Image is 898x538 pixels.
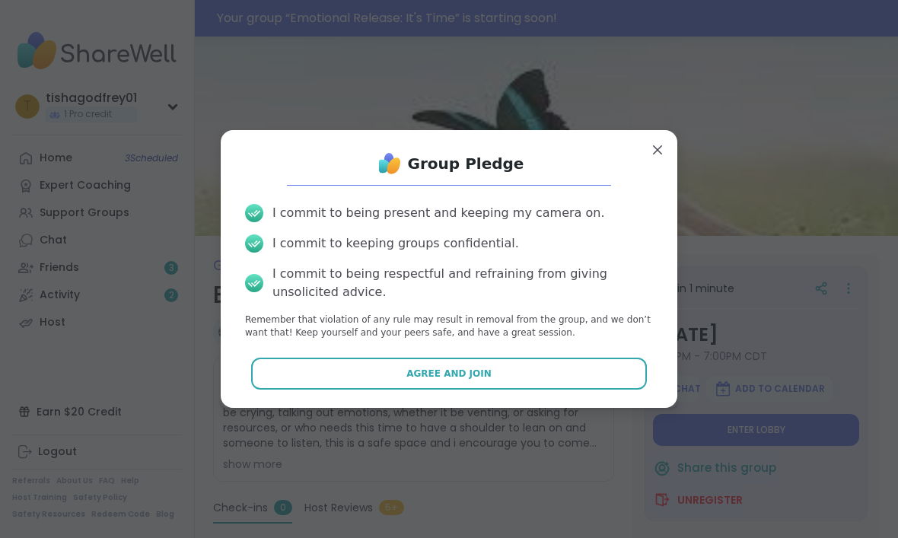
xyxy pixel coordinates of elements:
img: ShareWell Logo [374,148,405,179]
span: Agree and Join [406,367,492,380]
div: I commit to being respectful and refraining from giving unsolicited advice. [272,265,653,301]
div: I commit to keeping groups confidential. [272,234,519,253]
div: I commit to being present and keeping my camera on. [272,204,604,222]
button: Agree and Join [251,358,648,390]
p: Remember that violation of any rule may result in removal from the group, and we don’t want that!... [245,314,653,339]
h1: Group Pledge [408,153,524,174]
